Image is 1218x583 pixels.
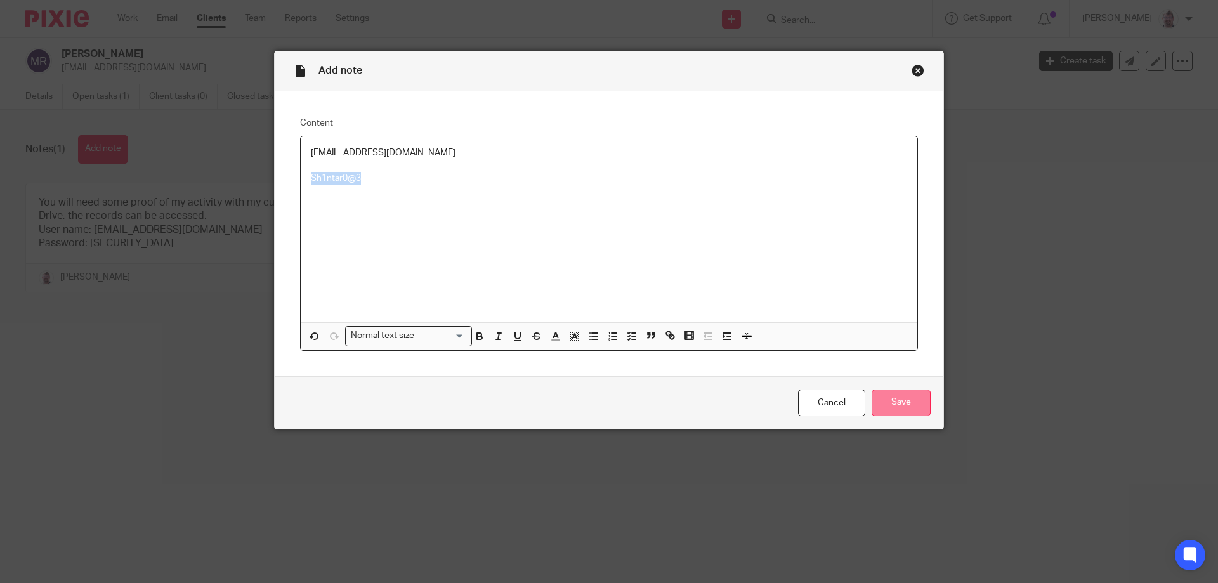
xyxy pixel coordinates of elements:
[300,117,918,129] label: Content
[345,326,472,346] div: Search for option
[419,329,464,343] input: Search for option
[798,390,865,417] a: Cancel
[311,147,907,159] p: [EMAIL_ADDRESS][DOMAIN_NAME]
[318,65,362,75] span: Add note
[912,64,924,77] div: Close this dialog window
[872,390,931,417] input: Save
[348,329,417,343] span: Normal text size
[311,172,907,185] p: Sh1ntar0@3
